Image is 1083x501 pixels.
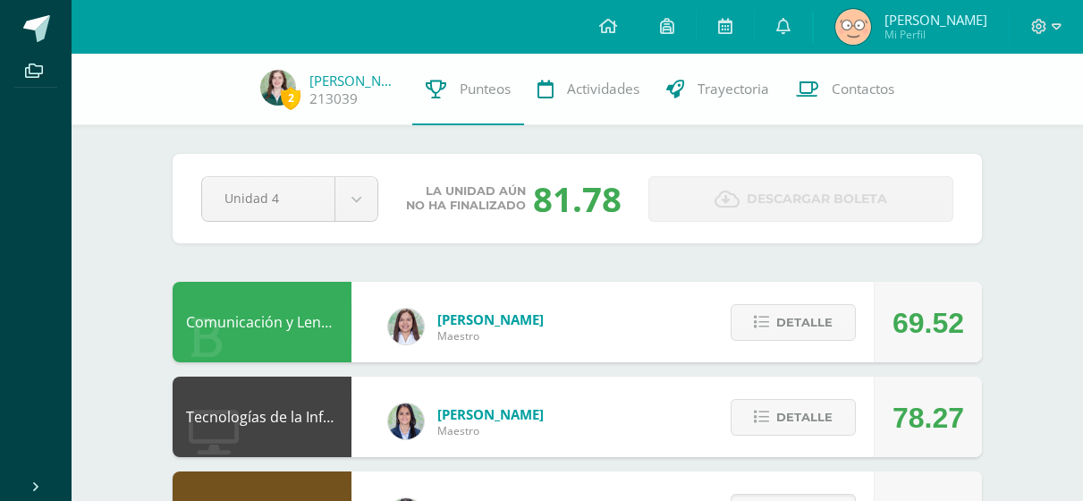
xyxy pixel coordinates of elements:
[533,175,622,222] div: 81.78
[309,72,399,89] a: [PERSON_NAME]
[776,401,833,434] span: Detalle
[884,27,987,42] span: Mi Perfil
[731,304,856,341] button: Detalle
[173,282,351,362] div: Comunicación y Lenguaje L3 Inglés 4
[309,89,358,108] a: 213039
[731,399,856,436] button: Detalle
[524,54,653,125] a: Actividades
[835,9,871,45] img: 72639ddbaeb481513917426665f4d019.png
[776,306,833,339] span: Detalle
[893,378,964,458] div: 78.27
[747,177,887,221] span: Descargar boleta
[653,54,783,125] a: Trayectoria
[437,328,544,344] span: Maestro
[437,423,544,438] span: Maestro
[698,80,769,98] span: Trayectoria
[893,283,964,363] div: 69.52
[437,405,544,423] span: [PERSON_NAME]
[884,11,987,29] span: [PERSON_NAME]
[173,377,351,457] div: Tecnologías de la Información y la Comunicación 4
[783,54,908,125] a: Contactos
[406,184,526,213] span: La unidad aún no ha finalizado
[460,80,511,98] span: Punteos
[388,309,424,344] img: acecb51a315cac2de2e3deefdb732c9f.png
[260,70,296,106] img: e4e3956b417e3d96c1391078964afbb7.png
[388,403,424,439] img: 7489ccb779e23ff9f2c3e89c21f82ed0.png
[437,310,544,328] span: [PERSON_NAME]
[832,80,894,98] span: Contactos
[412,54,524,125] a: Punteos
[202,177,377,221] a: Unidad 4
[281,87,300,109] span: 2
[224,177,312,219] span: Unidad 4
[567,80,639,98] span: Actividades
